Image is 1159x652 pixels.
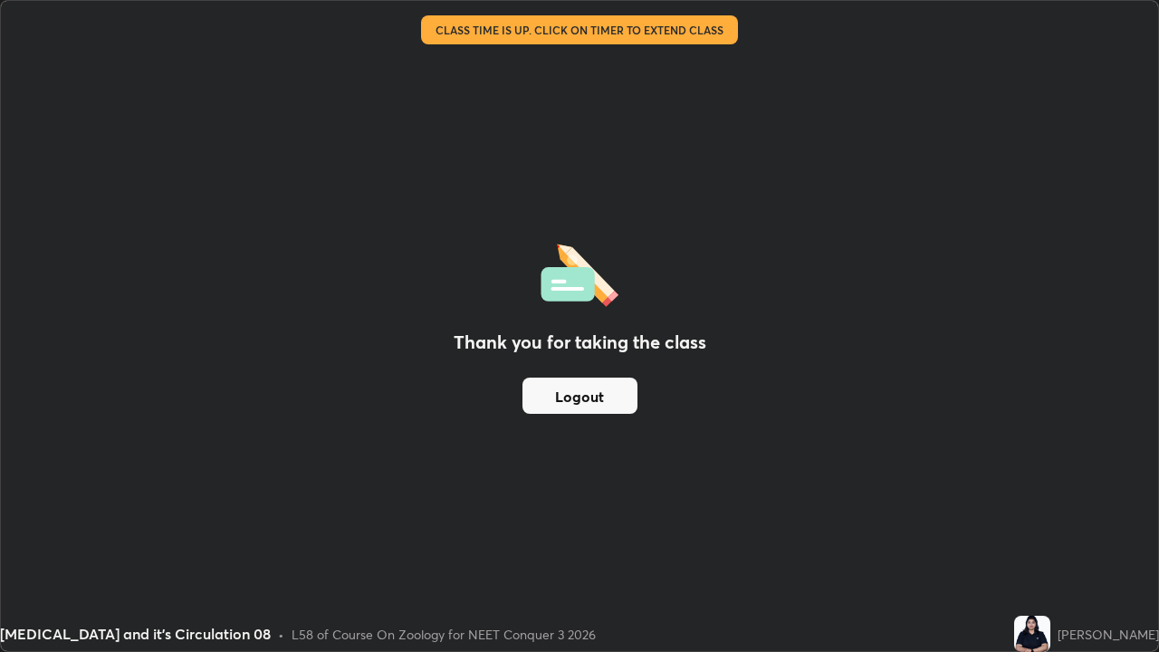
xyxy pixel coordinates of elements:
img: offlineFeedback.1438e8b3.svg [541,238,618,307]
div: [PERSON_NAME] [1058,625,1159,644]
h2: Thank you for taking the class [454,329,706,356]
img: 34b1a84fc98c431cacd8836922283a2e.jpg [1014,616,1050,652]
div: • [278,625,284,644]
div: L58 of Course On Zoology for NEET Conquer 3 2026 [292,625,596,644]
button: Logout [522,378,637,414]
